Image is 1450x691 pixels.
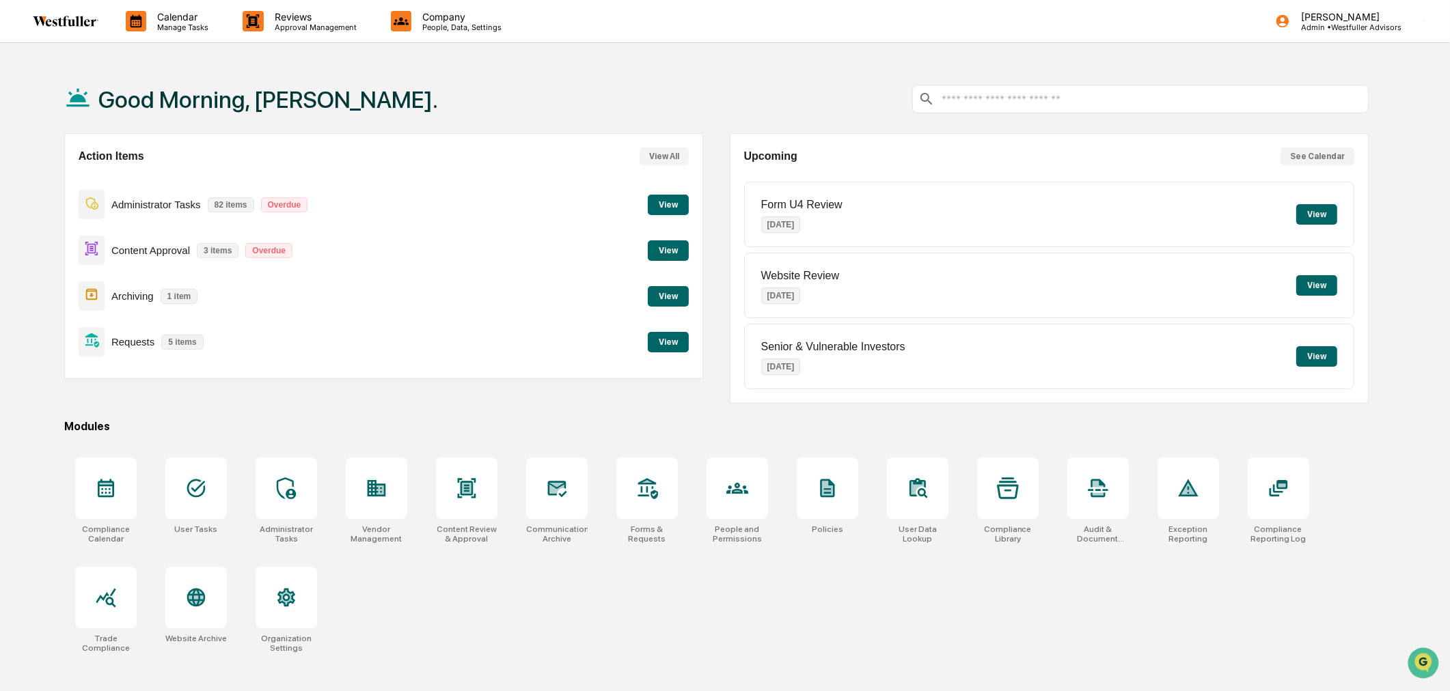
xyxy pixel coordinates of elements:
[111,199,201,210] p: Administrator Tasks
[261,197,308,212] p: Overdue
[761,358,801,375] p: [DATE]
[761,287,801,304] p: [DATE]
[411,11,508,23] p: Company
[29,104,53,129] img: 8933085812038_c878075ebb4cc5468115_72.jpg
[648,335,689,348] a: View
[121,186,149,197] span: [DATE]
[113,279,169,293] span: Attestations
[146,23,215,32] p: Manage Tasks
[256,524,317,544] div: Administrator Tasks
[96,338,165,349] a: Powered byPylon
[264,23,364,32] p: Approval Management
[146,11,215,23] p: Calendar
[208,197,254,212] p: 82 items
[648,240,689,261] button: View
[1067,524,1129,544] div: Audit & Document Logs
[1158,524,1219,544] div: Exception Reporting
[648,286,689,307] button: View
[264,11,364,23] p: Reviews
[111,244,190,256] p: Content Approval
[1296,275,1337,296] button: View
[648,289,689,302] a: View
[33,16,98,27] img: logo
[812,524,843,534] div: Policies
[174,524,217,534] div: User Tasks
[113,223,118,234] span: •
[42,223,111,234] span: [PERSON_NAME]
[887,524,948,544] div: User Data Lookup
[1296,204,1337,225] button: View
[8,300,92,324] a: 🔎Data Lookup
[761,270,839,282] p: Website Review
[245,243,292,258] p: Overdue
[14,152,92,163] div: Past conversations
[121,223,149,234] span: [DATE]
[165,634,227,643] div: Website Archive
[42,186,111,197] span: [PERSON_NAME]
[1290,23,1401,32] p: Admin • Westfuller Advisors
[94,274,175,298] a: 🗄️Attestations
[761,341,905,353] p: Senior & Vulnerable Investors
[136,339,165,349] span: Pylon
[526,524,588,544] div: Communications Archive
[1290,11,1401,23] p: [PERSON_NAME]
[14,281,25,292] div: 🖐️
[79,150,144,163] h2: Action Items
[61,118,188,129] div: We're available if you need us!
[14,210,36,231] img: Rachel Stanley
[111,336,154,348] p: Requests
[346,524,407,544] div: Vendor Management
[212,149,249,165] button: See all
[1406,646,1443,683] iframe: Open customer support
[61,104,224,118] div: Start new chat
[256,634,317,653] div: Organization Settings
[8,274,94,298] a: 🖐️Preclearance
[648,332,689,352] button: View
[616,524,678,544] div: Forms & Requests
[14,173,36,195] img: Rachel Stanley
[113,186,118,197] span: •
[744,150,797,163] h2: Upcoming
[1248,524,1309,544] div: Compliance Reporting Log
[648,243,689,256] a: View
[761,216,801,233] p: [DATE]
[98,86,438,113] h1: Good Morning, [PERSON_NAME].
[64,420,1369,433] div: Modules
[232,109,249,125] button: Start new chat
[75,524,137,544] div: Compliance Calendar
[1296,346,1337,367] button: View
[648,195,689,215] button: View
[707,524,768,544] div: People and Permissions
[14,29,249,51] p: How can we help?
[648,197,689,210] a: View
[27,279,88,293] span: Preclearance
[161,335,203,350] p: 5 items
[161,289,198,304] p: 1 item
[977,524,1039,544] div: Compliance Library
[640,147,689,165] button: View All
[111,290,154,302] p: Archiving
[99,281,110,292] div: 🗄️
[1281,147,1354,165] button: See Calendar
[411,23,508,32] p: People, Data, Settings
[197,243,238,258] p: 3 items
[75,634,137,653] div: Trade Compliance
[14,104,38,129] img: 1746055101610-c473b297-6a78-478c-a979-82029cc54cd1
[761,199,843,211] p: Form U4 Review
[436,524,497,544] div: Content Review & Approval
[27,305,86,319] span: Data Lookup
[14,307,25,318] div: 🔎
